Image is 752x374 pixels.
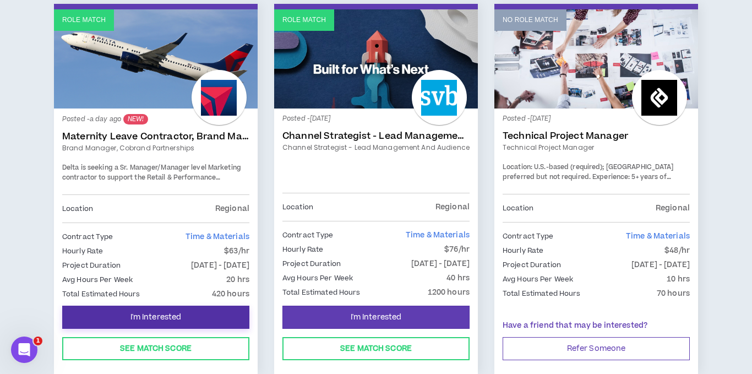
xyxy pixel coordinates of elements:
[62,306,249,329] button: I'm Interested
[282,114,470,124] p: Posted - [DATE]
[62,114,249,124] p: Posted - a day ago
[11,337,37,363] iframe: Intercom live chat
[62,259,121,272] p: Project Duration
[282,286,361,299] p: Total Estimated Hours
[503,131,690,142] a: Technical Project Manager
[215,203,249,215] p: Regional
[444,243,470,256] p: $76/hr
[62,231,113,243] p: Contract Type
[282,143,470,153] a: Channel Strategist - Lead Management and Audience
[503,259,561,271] p: Project Duration
[62,274,133,286] p: Avg Hours Per Week
[282,243,323,256] p: Hourly Rate
[656,202,690,214] p: Regional
[631,259,690,271] p: [DATE] - [DATE]
[503,288,581,300] p: Total Estimated Hours
[224,245,249,257] p: $63/hr
[494,9,698,109] a: No Role Match
[34,337,42,345] span: 1
[62,203,93,215] p: Location
[503,162,674,182] span: U.S.-based (required); [GEOGRAPHIC_DATA] preferred but not required.
[503,202,533,214] p: Location
[282,131,470,142] a: Channel Strategist - Lead Management and Audience
[503,162,532,172] span: Location:
[592,172,630,182] span: Experience:
[503,245,543,257] p: Hourly Rate
[54,9,258,109] a: Role Match
[123,114,148,124] sup: NEW!
[226,274,249,286] p: 20 hrs
[282,15,326,25] p: Role Match
[282,337,470,360] button: See Match Score
[503,114,690,124] p: Posted - [DATE]
[626,231,690,242] span: Time & Materials
[62,15,106,25] p: Role Match
[282,272,353,284] p: Avg Hours Per Week
[62,288,140,300] p: Total Estimated Hours
[282,306,470,329] button: I'm Interested
[657,288,690,300] p: 70 hours
[411,258,470,270] p: [DATE] - [DATE]
[212,288,249,300] p: 420 hours
[435,201,470,213] p: Regional
[62,337,249,360] button: See Match Score
[664,245,690,257] p: $48/hr
[351,312,402,323] span: I'm Interested
[406,230,470,241] span: Time & Materials
[130,312,182,323] span: I'm Interested
[282,258,341,270] p: Project Duration
[503,337,690,360] button: Refer Someone
[186,231,249,242] span: Time & Materials
[282,201,313,213] p: Location
[503,320,690,332] p: Have a friend that may be interested?
[667,273,690,285] p: 10 hrs
[191,259,249,272] p: [DATE] - [DATE]
[446,272,470,284] p: 40 hrs
[282,229,334,241] p: Contract Type
[503,15,558,25] p: No Role Match
[503,143,690,153] a: Technical Project Manager
[274,9,478,109] a: Role Match
[62,163,242,202] span: Delta is seeking a Sr. Manager/Manager level Marketing contractor to support the Retail & Perform...
[428,286,470,299] p: 1200 hours
[62,131,249,142] a: Maternity Leave Contractor, Brand Marketing Manager (Cobrand Partnerships)
[503,273,573,285] p: Avg Hours Per Week
[62,143,249,153] a: Brand Manager, Cobrand Partnerships
[503,230,554,242] p: Contract Type
[62,245,103,257] p: Hourly Rate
